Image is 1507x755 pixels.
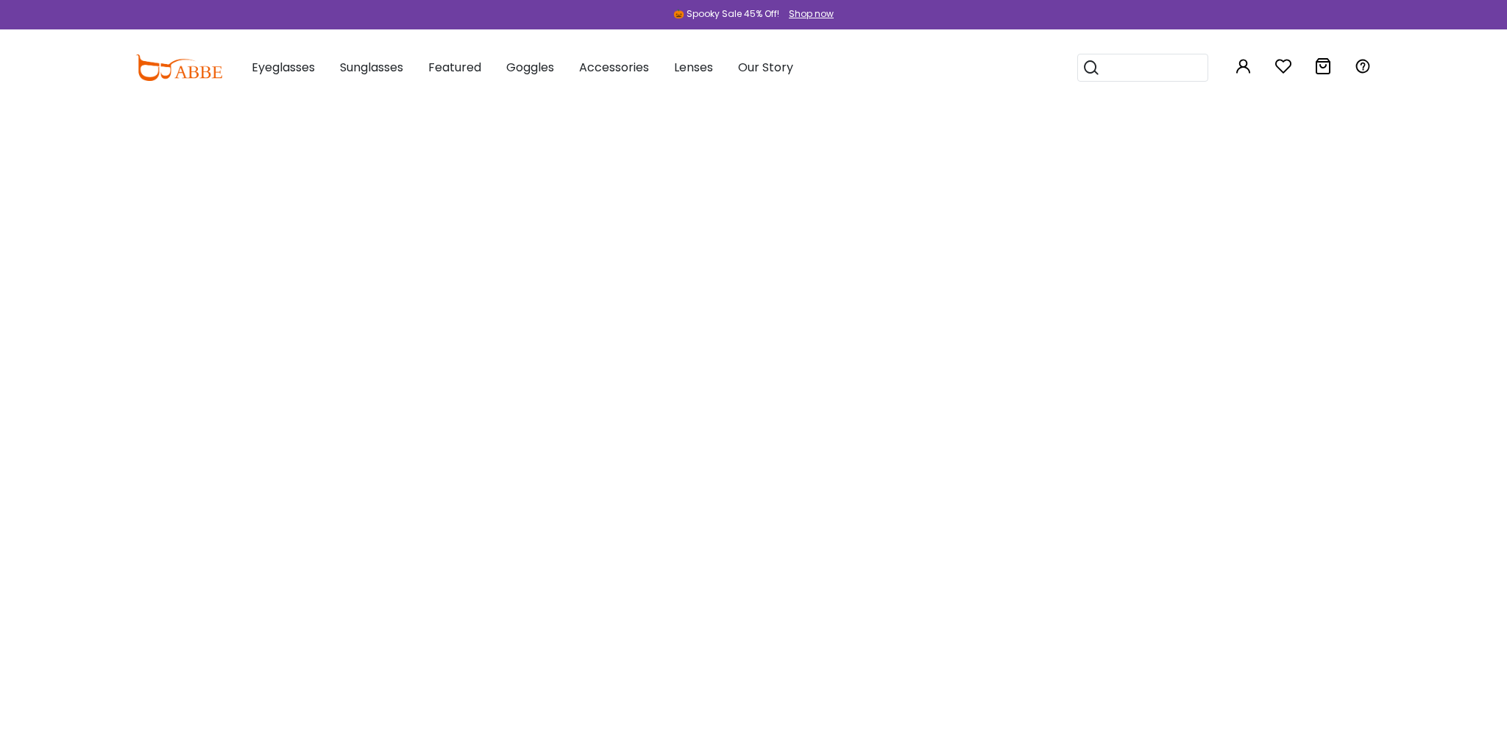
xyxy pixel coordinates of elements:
[738,59,793,76] span: Our Story
[673,7,779,21] div: 🎃 Spooky Sale 45% Off!
[781,7,834,20] a: Shop now
[135,54,222,81] img: abbeglasses.com
[579,59,649,76] span: Accessories
[674,59,713,76] span: Lenses
[506,59,554,76] span: Goggles
[252,59,315,76] span: Eyeglasses
[340,59,403,76] span: Sunglasses
[789,7,834,21] div: Shop now
[428,59,481,76] span: Featured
